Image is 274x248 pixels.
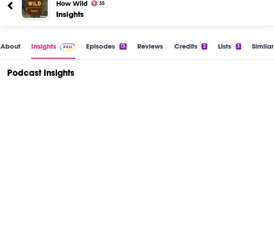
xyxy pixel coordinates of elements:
[56,9,84,19] div: Insights
[137,42,163,59] a: Reviews
[86,42,127,59] a: Episodes13
[218,42,241,59] a: Lists3
[31,42,75,59] a: InsightsPodchaser Pro
[119,43,127,50] div: 13
[201,43,207,50] div: 2
[60,43,75,50] img: Podchaser Pro
[7,67,74,79] h1: Podcast Insights
[236,43,241,50] div: 3
[99,2,104,5] span: 55
[252,42,274,59] a: Similar
[0,42,20,59] a: About
[174,42,207,59] a: Credits2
